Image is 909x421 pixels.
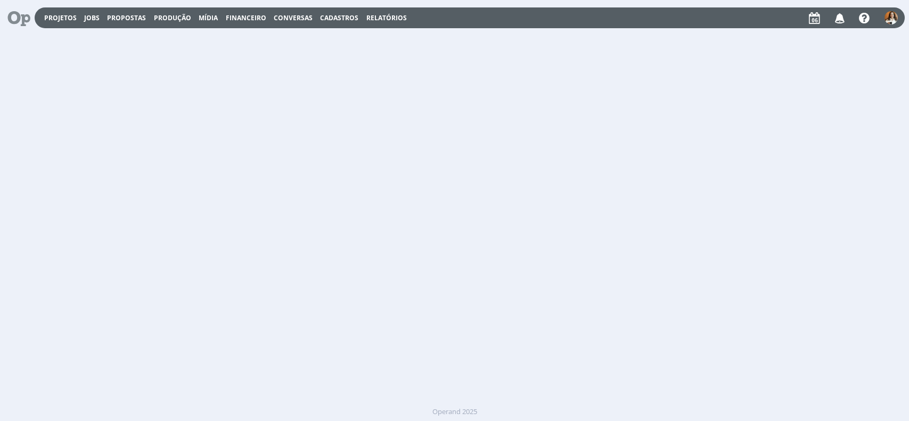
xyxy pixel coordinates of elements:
a: Jobs [84,13,100,22]
a: Relatórios [366,13,407,22]
button: Conversas [271,14,316,22]
a: Conversas [274,13,313,22]
button: Cadastros [317,14,362,22]
span: Cadastros [320,13,358,22]
span: Financeiro [226,13,266,22]
a: Produção [154,13,191,22]
button: L [884,9,898,27]
button: Projetos [41,14,80,22]
img: L [885,11,898,24]
button: Produção [151,14,194,22]
span: Propostas [107,13,146,22]
a: Projetos [44,13,77,22]
button: Mídia [195,14,221,22]
a: Mídia [199,13,218,22]
button: Relatórios [363,14,410,22]
button: Propostas [104,14,149,22]
button: Jobs [81,14,103,22]
button: Financeiro [223,14,269,22]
